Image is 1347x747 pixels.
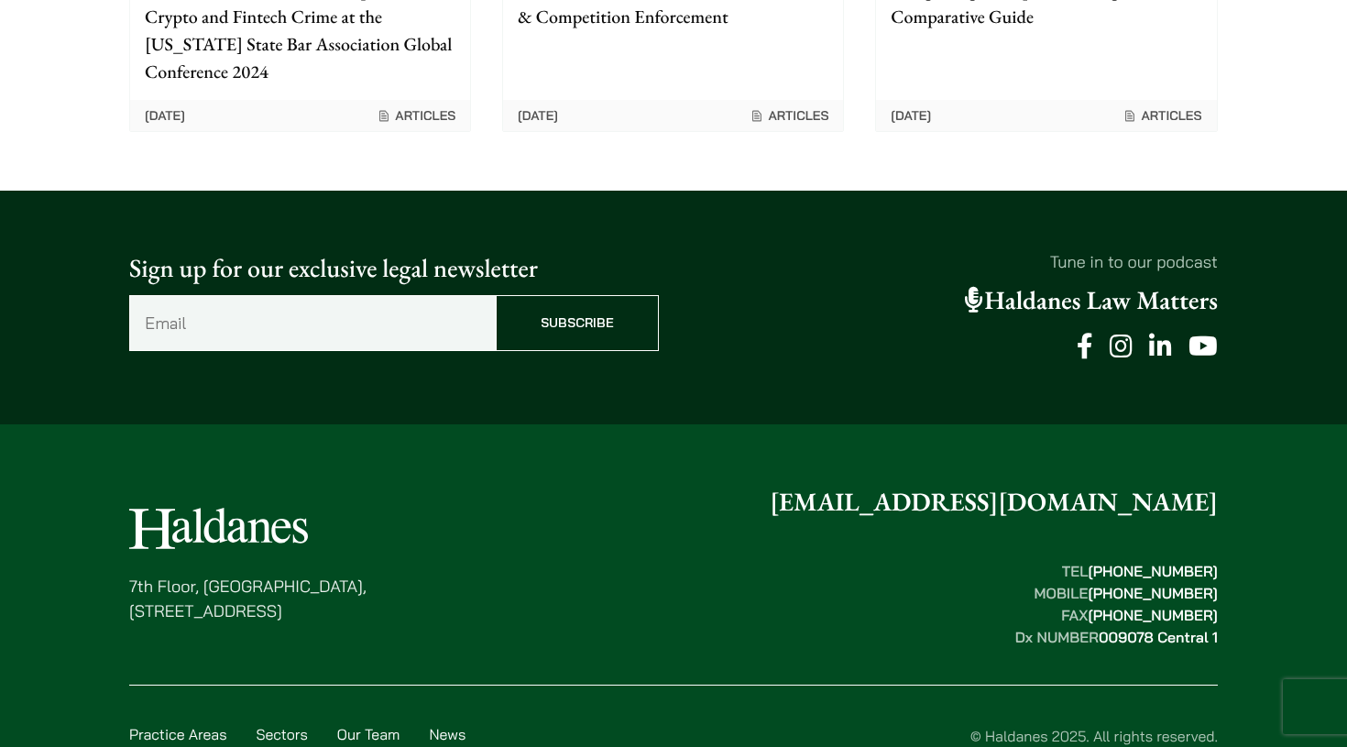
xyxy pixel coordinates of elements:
mark: 009078 Central 1 [1099,628,1218,646]
a: Sectors [256,725,307,743]
a: News [429,725,465,743]
a: [EMAIL_ADDRESS][DOMAIN_NAME] [770,486,1218,519]
a: Practice Areas [129,725,226,743]
mark: [PHONE_NUMBER] [1088,606,1218,624]
time: [DATE] [891,107,931,124]
span: Articles [750,107,828,124]
img: Logo of Haldanes [129,508,308,549]
mark: [PHONE_NUMBER] [1088,562,1218,580]
time: [DATE] [145,107,185,124]
span: Articles [377,107,455,124]
a: Haldanes Law Matters [965,284,1218,317]
input: Subscribe [496,295,659,351]
strong: TEL MOBILE FAX Dx NUMBER [1015,562,1218,646]
span: Articles [1122,107,1201,124]
time: [DATE] [518,107,558,124]
a: Our Team [337,725,400,743]
p: Sign up for our exclusive legal newsletter [129,249,659,288]
p: 7th Floor, [GEOGRAPHIC_DATA], [STREET_ADDRESS] [129,574,367,623]
input: Email [129,295,496,351]
mark: [PHONE_NUMBER] [1088,584,1218,602]
p: Tune in to our podcast [688,249,1218,274]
